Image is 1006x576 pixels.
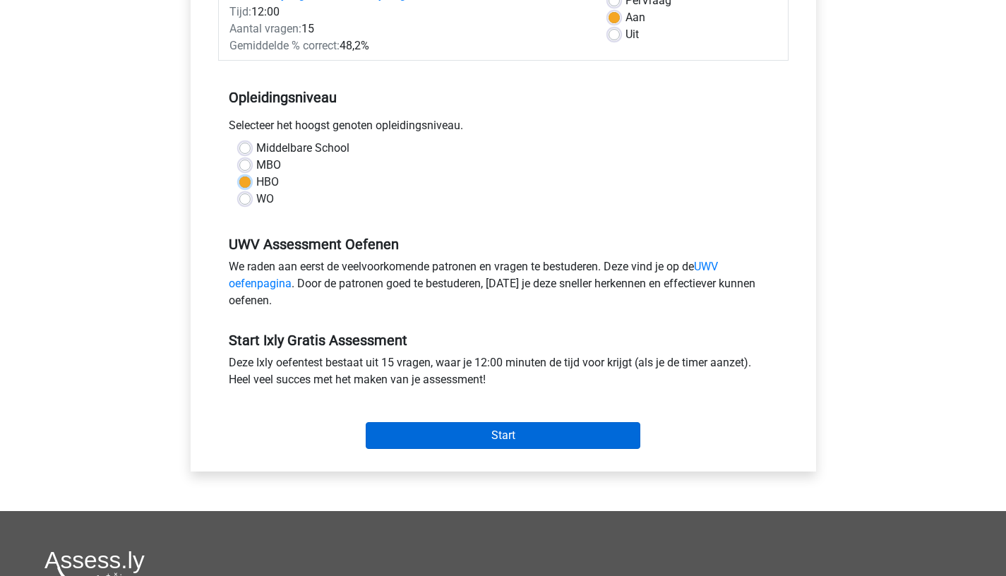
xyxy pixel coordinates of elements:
[366,422,640,449] input: Start
[256,140,349,157] label: Middelbare School
[218,258,789,315] div: We raden aan eerst de veelvoorkomende patronen en vragen te bestuderen. Deze vind je op de . Door...
[229,39,340,52] span: Gemiddelde % correct:
[256,191,274,208] label: WO
[229,332,778,349] h5: Start Ixly Gratis Assessment
[218,117,789,140] div: Selecteer het hoogst genoten opleidingsniveau.
[256,157,281,174] label: MBO
[625,26,639,43] label: Uit
[229,83,778,112] h5: Opleidingsniveau
[219,4,598,20] div: 12:00
[256,174,279,191] label: HBO
[229,22,301,35] span: Aantal vragen:
[218,354,789,394] div: Deze Ixly oefentest bestaat uit 15 vragen, waar je 12:00 minuten de tijd voor krijgt (als je de t...
[219,20,598,37] div: 15
[219,37,598,54] div: 48,2%
[229,236,778,253] h5: UWV Assessment Oefenen
[229,5,251,18] span: Tijd:
[625,9,645,26] label: Aan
